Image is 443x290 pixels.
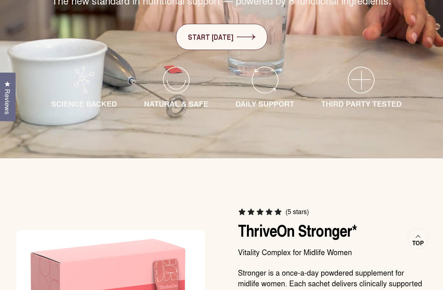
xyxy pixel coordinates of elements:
a: ThriveOn Stronger* [238,219,357,242]
span: THIRD PARTY TESTED [321,99,402,110]
a: START [DATE] [176,24,267,50]
span: Reviews [2,89,13,115]
span: (5 stars) [285,208,309,216]
span: NATURAL & SAFE [144,99,208,110]
span: DAILY SUPPORT [235,99,294,110]
p: Vitality Complex for Midlife Women [238,247,427,258]
span: SCIENCE BACKED [51,99,117,110]
span: Top [412,240,424,247]
span: ThriveOn Stronger* [238,219,357,243]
